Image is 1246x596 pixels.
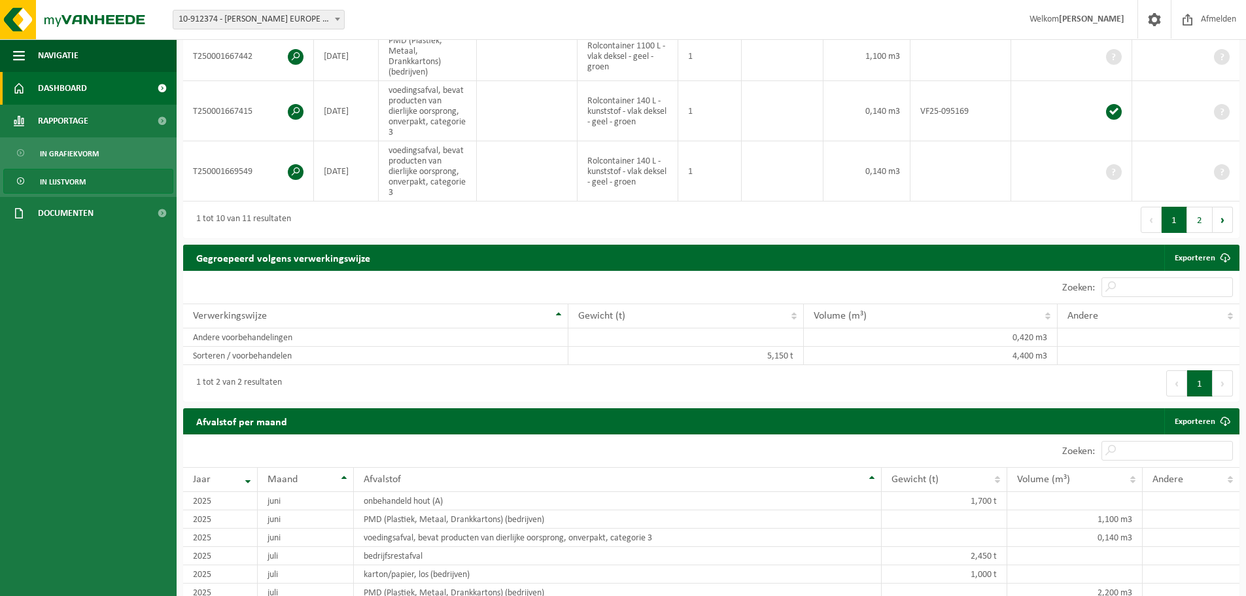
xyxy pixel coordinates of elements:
td: voedingsafval, bevat producten van dierlijke oorsprong, onverpakt, categorie 3 [379,81,477,141]
td: 1,100 m3 [1007,510,1143,529]
td: 0,140 m3 [823,141,910,202]
button: 2 [1187,207,1213,233]
span: Jaar [193,474,211,485]
span: Dashboard [38,72,87,105]
td: [DATE] [314,31,379,81]
td: 2025 [183,510,258,529]
td: Rolcontainer 140 L - kunststof - vlak deksel - geel - groen [578,141,678,202]
a: In lijstvorm [3,169,173,194]
span: Andere [1067,311,1098,321]
td: 2,450 t [882,547,1007,565]
h2: Gegroepeerd volgens verwerkingswijze [183,245,383,270]
td: 0,140 m3 [1007,529,1143,547]
td: T250001667442 [183,31,314,81]
button: 1 [1187,370,1213,396]
td: juli [258,565,354,584]
td: karton/papier, los (bedrijven) [354,565,882,584]
td: PMD (Plastiek, Metaal, Drankkartons) (bedrijven) [379,31,477,81]
span: Gewicht (t) [891,474,939,485]
td: 2025 [183,492,258,510]
td: juli [258,547,354,565]
td: T250001669549 [183,141,314,202]
span: Maand [268,474,298,485]
td: 4,400 m3 [804,347,1058,365]
button: Next [1213,207,1233,233]
button: 1 [1162,207,1187,233]
span: In lijstvorm [40,169,86,194]
span: 10-912374 - FIKE EUROPE - HERENTALS [173,10,344,29]
td: 2025 [183,529,258,547]
span: Volume (m³) [814,311,867,321]
td: Sorteren / voorbehandelen [183,347,568,365]
a: Exporteren [1164,245,1238,271]
td: 1 [678,81,742,141]
span: 10-912374 - FIKE EUROPE - HERENTALS [173,10,345,29]
span: Andere [1152,474,1183,485]
span: Navigatie [38,39,78,72]
td: onbehandeld hout (A) [354,492,882,510]
td: juni [258,529,354,547]
label: Zoeken: [1062,283,1095,293]
td: juni [258,510,354,529]
a: In grafiekvorm [3,141,173,166]
td: T250001667415 [183,81,314,141]
td: juni [258,492,354,510]
div: 1 tot 10 van 11 resultaten [190,208,291,232]
span: Volume (m³) [1017,474,1070,485]
td: [DATE] [314,81,379,141]
span: Verwerkingswijze [193,311,267,321]
a: Exporteren [1164,408,1238,434]
button: Previous [1166,370,1187,396]
td: VF25-095169 [910,81,1011,141]
label: Zoeken: [1062,446,1095,457]
span: Afvalstof [364,474,401,485]
td: 1,100 m3 [823,31,910,81]
td: Rolcontainer 140 L - kunststof - vlak deksel - geel - groen [578,81,678,141]
span: In grafiekvorm [40,141,99,166]
span: Documenten [38,197,94,230]
td: [DATE] [314,141,379,202]
td: 2025 [183,547,258,565]
strong: [PERSON_NAME] [1059,14,1124,24]
div: 1 tot 2 van 2 resultaten [190,372,282,395]
button: Next [1213,370,1233,396]
td: 0,140 m3 [823,81,910,141]
td: 2025 [183,565,258,584]
td: 0,420 m3 [804,328,1058,347]
h2: Afvalstof per maand [183,408,300,434]
td: voedingsafval, bevat producten van dierlijke oorsprong, onverpakt, categorie 3 [354,529,882,547]
td: voedingsafval, bevat producten van dierlijke oorsprong, onverpakt, categorie 3 [379,141,477,202]
td: 1,000 t [882,565,1007,584]
td: 1,700 t [882,492,1007,510]
td: Andere voorbehandelingen [183,328,568,347]
span: Gewicht (t) [578,311,625,321]
td: bedrijfsrestafval [354,547,882,565]
td: Rolcontainer 1100 L - vlak deksel - geel - groen [578,31,678,81]
td: PMD (Plastiek, Metaal, Drankkartons) (bedrijven) [354,510,882,529]
td: 1 [678,141,742,202]
td: 5,150 t [568,347,804,365]
span: Rapportage [38,105,88,137]
button: Previous [1141,207,1162,233]
td: 1 [678,31,742,81]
